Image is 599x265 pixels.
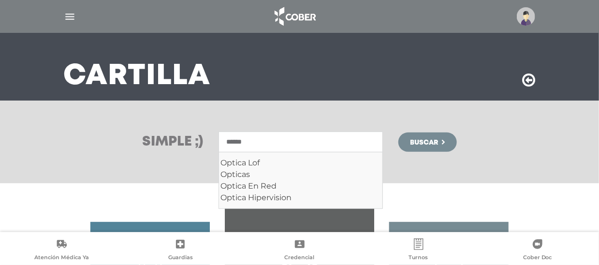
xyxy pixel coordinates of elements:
[398,132,456,152] button: Buscar
[517,7,535,26] img: profile-placeholder.svg
[142,135,203,149] h3: Simple ;)
[2,238,121,263] a: Atención Médica Ya
[523,254,552,263] span: Cober Doc
[359,238,478,263] a: Turnos
[269,5,320,28] img: logo_cober_home-white.png
[64,11,76,23] img: Cober_menu-lines-white.svg
[240,238,359,263] a: Credencial
[285,254,315,263] span: Credencial
[478,238,597,263] a: Cober Doc
[410,139,438,146] span: Buscar
[220,157,381,169] div: Optica Lof
[34,254,89,263] span: Atención Médica Ya
[220,169,381,180] div: Opticas
[168,254,193,263] span: Guardias
[64,64,211,89] h3: Cartilla
[220,180,381,192] div: Optica En Red
[409,254,428,263] span: Turnos
[220,192,381,204] div: Optica Hipervision
[121,238,240,263] a: Guardias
